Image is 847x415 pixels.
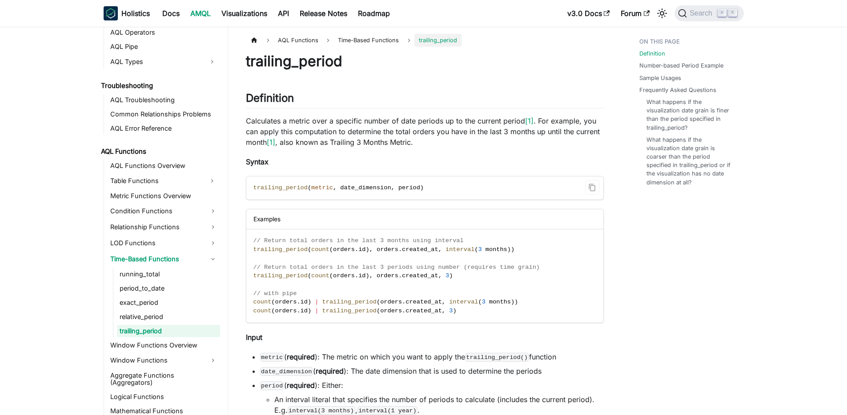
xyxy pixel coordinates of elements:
h1: trailing_period [246,52,604,70]
button: Switch between dark and light mode (currently light mode) [655,6,669,20]
span: trailing_period [322,307,377,314]
span: ) [507,246,511,253]
a: AQL Functions [98,145,220,158]
span: // with pipe [253,290,297,297]
a: trailing_period [117,325,220,337]
a: Frequently Asked Questions [639,86,716,94]
span: trailing_period [253,184,308,191]
span: orders [377,272,398,279]
span: count [311,272,329,279]
span: , [438,272,442,279]
span: 3 [478,246,482,253]
span: created_at [402,246,438,253]
span: ( [474,246,478,253]
a: AQL Pipe [108,40,220,53]
span: . [398,272,402,279]
span: metric [311,184,333,191]
span: created_at [405,307,442,314]
strong: required [316,367,344,375]
a: Number-based Period Example [639,61,723,70]
a: Condition Functions [108,204,220,218]
span: ) [308,299,311,305]
a: Relationship Functions [108,220,220,234]
code: interval(3 months) [288,406,355,415]
a: What happens if the visualization date grain is finer than the period specified in trailing_period? [646,98,735,132]
a: What happens if the visualization date grain is coarser than the period specified in trailing_per... [646,136,735,187]
kbd: K [728,9,737,17]
span: ( [308,272,311,279]
code: date_dimension [260,367,313,376]
span: trailing_period [322,299,377,305]
span: . [297,299,300,305]
a: running_total [117,268,220,280]
a: AMQL [185,6,216,20]
span: ) [514,299,518,305]
span: ) [449,272,453,279]
a: Window Functions Overview [108,339,220,351]
span: trailing_period [253,272,308,279]
a: Troubleshooting [98,80,220,92]
button: Copy code to clipboard [585,180,600,195]
span: orders [333,272,355,279]
span: ( [308,246,311,253]
code: trailing_period() [465,353,529,362]
span: id [358,246,365,253]
a: Definition [639,49,665,58]
a: HolisticsHolistics [104,6,150,20]
a: AQL Types [108,55,204,69]
strong: required [287,381,315,390]
span: 3 [482,299,486,305]
span: created_at [405,299,442,305]
span: date_dimension [340,184,391,191]
span: trailing_period [253,246,308,253]
span: ( [377,299,380,305]
a: AQL Error Reference [108,122,220,135]
span: ) [453,307,456,314]
strong: Syntax [246,157,269,166]
a: LOD Functions [108,236,220,250]
a: [1] [525,116,534,125]
span: ) [511,246,514,253]
span: . [402,307,405,314]
span: trailing_period [414,34,462,47]
a: Time-Based Functions [108,252,220,266]
nav: Breadcrumbs [246,34,604,47]
a: AQL Operators [108,26,220,39]
nav: Docs sidebar [95,27,228,415]
strong: Input [246,333,262,342]
code: period [260,381,284,390]
span: count [253,299,272,305]
a: Common Relationships Problems [108,108,220,120]
span: orders [333,246,355,253]
b: Holistics [121,8,150,19]
span: ( [377,307,380,314]
span: 3 [449,307,453,314]
span: , [442,307,446,314]
span: months [486,246,507,253]
button: Expand sidebar category 'AQL Types' [204,55,220,69]
li: ( ): The metric on which you want to apply the function [260,351,604,362]
span: ( [478,299,482,305]
span: id [301,299,308,305]
span: interval [446,246,474,253]
div: Examples [246,209,603,229]
span: orders [377,246,398,253]
a: exact_period [117,296,220,309]
span: . [402,299,405,305]
a: Docs [157,6,185,20]
span: // Return total orders in the last 3 months using interval [253,237,464,244]
a: Forum [615,6,655,20]
a: [1] [267,138,275,147]
button: Expand sidebar category 'Table Functions' [204,174,220,188]
img: Holistics [104,6,118,20]
a: Release Notes [294,6,353,20]
a: Visualizations [216,6,273,20]
span: . [355,272,358,279]
a: Home page [246,34,263,47]
span: | [315,307,318,314]
a: Roadmap [353,6,395,20]
button: Search (Command+K) [674,5,743,21]
a: Aggregate Functions (Aggregators) [108,369,220,389]
span: orders [380,299,402,305]
span: orders [275,299,297,305]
